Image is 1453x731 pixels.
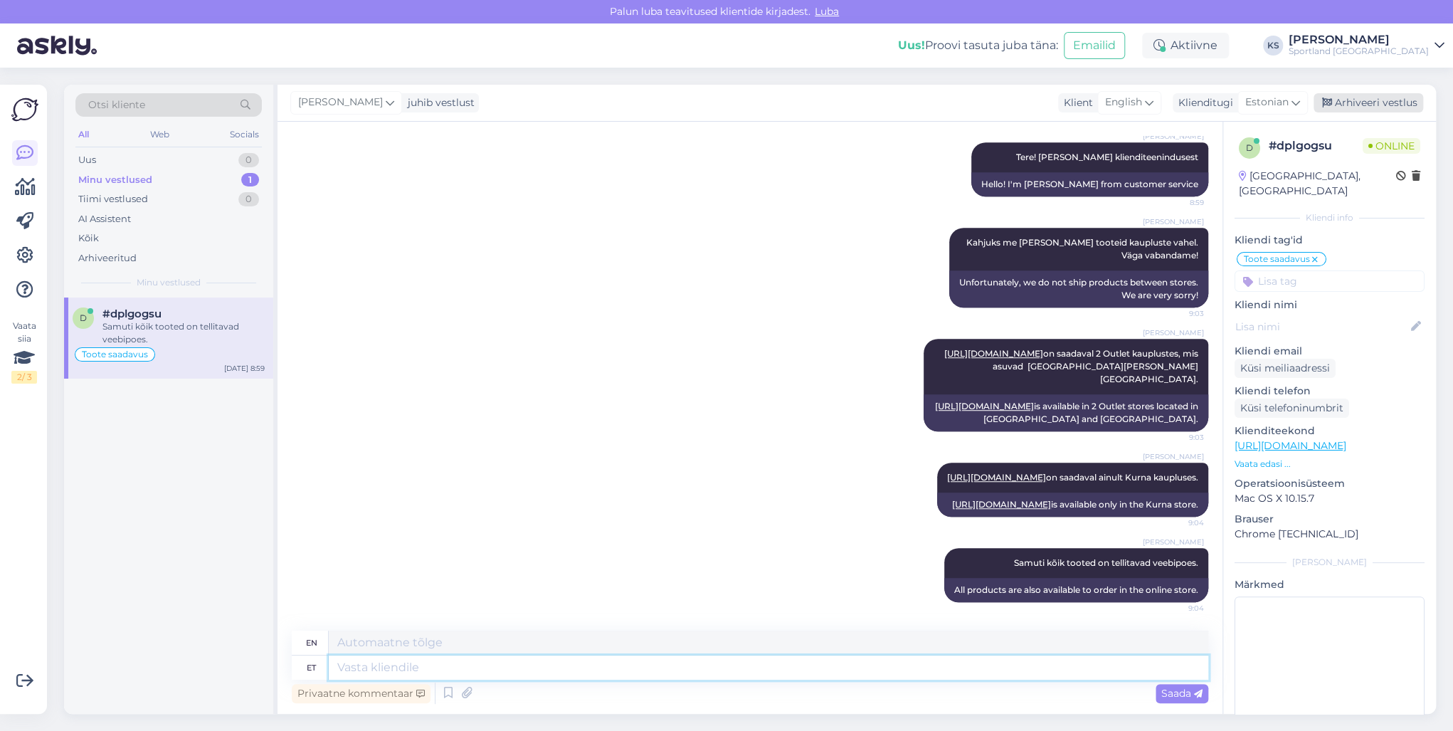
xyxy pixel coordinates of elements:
[11,320,37,384] div: Vaata siia
[1151,308,1204,319] span: 9:03
[944,348,1043,359] a: [URL][DOMAIN_NAME]
[898,37,1058,54] div: Proovi tasuta juba täna:
[1235,359,1336,378] div: Küsi meiliaadressi
[402,95,475,110] div: juhib vestlust
[1235,211,1425,224] div: Kliendi info
[306,631,317,655] div: en
[1235,577,1425,592] p: Märkmed
[1151,603,1204,614] span: 9:04
[1235,439,1346,452] a: [URL][DOMAIN_NAME]
[1363,138,1420,154] span: Online
[1235,233,1425,248] p: Kliendi tag'id
[241,173,259,187] div: 1
[1064,32,1125,59] button: Emailid
[82,350,148,359] span: Toote saadavus
[137,276,201,289] span: Minu vestlused
[1235,344,1425,359] p: Kliendi email
[1235,424,1425,438] p: Klienditeekond
[78,173,152,187] div: Minu vestlused
[80,312,87,323] span: d
[1151,197,1204,208] span: 8:59
[1143,451,1204,462] span: [PERSON_NAME]
[1235,527,1425,542] p: Chrome [TECHNICAL_ID]
[78,251,137,265] div: Arhiveeritud
[947,472,1198,483] span: on saadaval ainult Kurna kaupluses.
[1235,319,1408,335] input: Lisa nimi
[298,95,383,110] span: [PERSON_NAME]
[1142,33,1229,58] div: Aktiivne
[1014,557,1198,568] span: Samuti kõik tooted on tellitavad veebipoes.
[1151,432,1204,443] span: 9:03
[1235,298,1425,312] p: Kliendi nimi
[1235,512,1425,527] p: Brauser
[78,153,96,167] div: Uus
[1173,95,1233,110] div: Klienditugi
[810,5,843,18] span: Luba
[307,656,316,680] div: et
[224,363,265,374] div: [DATE] 8:59
[1235,476,1425,491] p: Operatsioonisüsteem
[898,38,925,52] b: Uus!
[1239,169,1396,199] div: [GEOGRAPHIC_DATA], [GEOGRAPHIC_DATA]
[78,231,99,246] div: Kõik
[1161,687,1203,700] span: Saada
[949,270,1208,307] div: Unfortunately, we do not ship products between stores. We are very sorry!
[1235,270,1425,292] input: Lisa tag
[1246,142,1253,153] span: d
[75,125,92,144] div: All
[1235,556,1425,569] div: [PERSON_NAME]
[1143,327,1204,338] span: [PERSON_NAME]
[1143,537,1204,547] span: [PERSON_NAME]
[1314,93,1423,112] div: Arhiveeri vestlus
[88,98,145,112] span: Otsi kliente
[944,348,1200,384] span: on saadaval 2 Outlet kauplustes, mis asuvad [GEOGRAPHIC_DATA][PERSON_NAME] [GEOGRAPHIC_DATA].
[1235,384,1425,399] p: Kliendi telefon
[1105,95,1142,110] span: English
[937,493,1208,517] div: is available only in the Kurna store.
[11,96,38,123] img: Askly Logo
[952,499,1051,510] a: [URL][DOMAIN_NAME]
[11,371,37,384] div: 2 / 3
[1235,491,1425,506] p: Mac OS X 10.15.7
[102,307,162,320] span: #dplgogsu
[227,125,262,144] div: Socials
[1058,95,1093,110] div: Klient
[238,153,259,167] div: 0
[1269,137,1363,154] div: # dplgogsu
[238,192,259,206] div: 0
[147,125,172,144] div: Web
[1245,95,1289,110] span: Estonian
[1289,34,1429,46] div: [PERSON_NAME]
[78,192,148,206] div: Tiimi vestlused
[1143,131,1204,142] span: [PERSON_NAME]
[78,212,131,226] div: AI Assistent
[944,578,1208,602] div: All products are also available to order in the online store.
[947,472,1046,483] a: [URL][DOMAIN_NAME]
[292,684,430,703] div: Privaatne kommentaar
[924,394,1208,431] div: is available in 2 Outlet stores located in [GEOGRAPHIC_DATA] and [GEOGRAPHIC_DATA].
[1235,399,1349,418] div: Küsi telefoninumbrit
[1143,216,1204,227] span: [PERSON_NAME]
[971,172,1208,196] div: Hello! I'm [PERSON_NAME] from customer service
[1151,517,1204,528] span: 9:04
[1244,255,1310,263] span: Toote saadavus
[966,237,1198,261] span: Kahjuks me [PERSON_NAME] tooteid kaupluste vahel. Väga vabandame!
[1235,458,1425,470] p: Vaata edasi ...
[935,401,1034,411] a: [URL][DOMAIN_NAME]
[1289,46,1429,57] div: Sportland [GEOGRAPHIC_DATA]
[1289,34,1444,57] a: [PERSON_NAME]Sportland [GEOGRAPHIC_DATA]
[102,320,265,346] div: Samuti kõik tooted on tellitavad veebipoes.
[1263,36,1283,56] div: KS
[1016,152,1198,162] span: Tere! [PERSON_NAME] klienditeenindusest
